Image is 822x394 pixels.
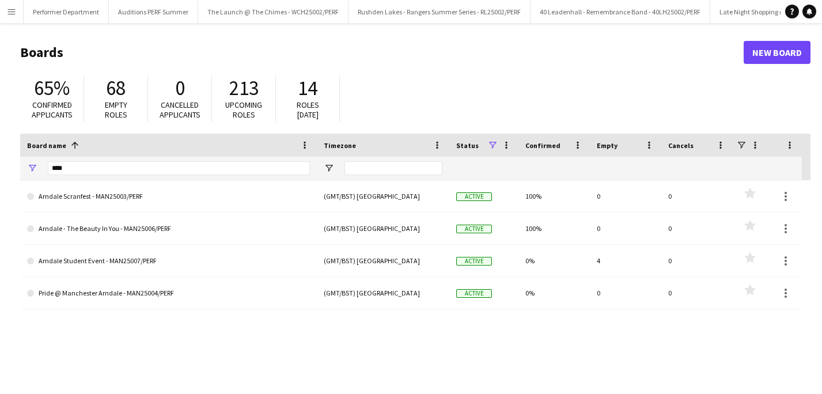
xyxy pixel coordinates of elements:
div: (GMT/BST) [GEOGRAPHIC_DATA] [317,245,449,276]
a: Arndale - The Beauty In You - MAN25006/PERF [27,213,310,245]
div: 0 [590,213,661,244]
div: 100% [518,213,590,244]
span: Confirmed applicants [32,100,73,120]
button: Performer Department [24,1,109,23]
button: Rushden Lakes - Rangers Summer Series - RL25002/PERF [349,1,531,23]
button: Open Filter Menu [324,163,334,173]
button: 40 Leadenhall - Remembrance Band - 40LH25002/PERF [531,1,710,23]
input: Timezone Filter Input [344,161,442,175]
div: 0 [661,277,733,309]
div: 100% [518,180,590,212]
span: Active [456,289,492,298]
span: Active [456,257,492,266]
span: 0 [175,75,185,101]
div: 0 [661,180,733,212]
span: Cancels [668,141,694,150]
span: Roles [DATE] [297,100,319,120]
button: Open Filter Menu [27,163,37,173]
span: 213 [229,75,259,101]
button: The Launch @ The Chimes - WCH25002/PERF [198,1,349,23]
div: 0 [590,277,661,309]
div: (GMT/BST) [GEOGRAPHIC_DATA] [317,277,449,309]
span: 65% [34,75,70,101]
div: (GMT/BST) [GEOGRAPHIC_DATA] [317,180,449,212]
a: Pride @ Manchester Arndale - MAN25004/PERF [27,277,310,309]
h1: Boards [20,44,744,61]
span: Active [456,225,492,233]
span: Board name [27,141,66,150]
div: 0 [661,245,733,276]
div: 4 [590,245,661,276]
span: Status [456,141,479,150]
div: 0% [518,277,590,309]
a: New Board [744,41,810,64]
span: Empty roles [105,100,127,120]
div: 0 [661,213,733,244]
span: Empty [597,141,618,150]
span: Cancelled applicants [160,100,200,120]
a: Arndale Student Event - MAN25007/PERF [27,245,310,277]
a: Arndale Scranfest - MAN25003/PERF [27,180,310,213]
span: Upcoming roles [225,100,262,120]
div: 0 [590,180,661,212]
div: 0% [518,245,590,276]
span: Timezone [324,141,356,150]
span: Confirmed [525,141,560,150]
button: Auditions PERF Summer [109,1,198,23]
span: Active [456,192,492,201]
div: (GMT/BST) [GEOGRAPHIC_DATA] [317,213,449,244]
span: 14 [298,75,317,101]
span: 68 [106,75,126,101]
input: Board name Filter Input [48,161,310,175]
